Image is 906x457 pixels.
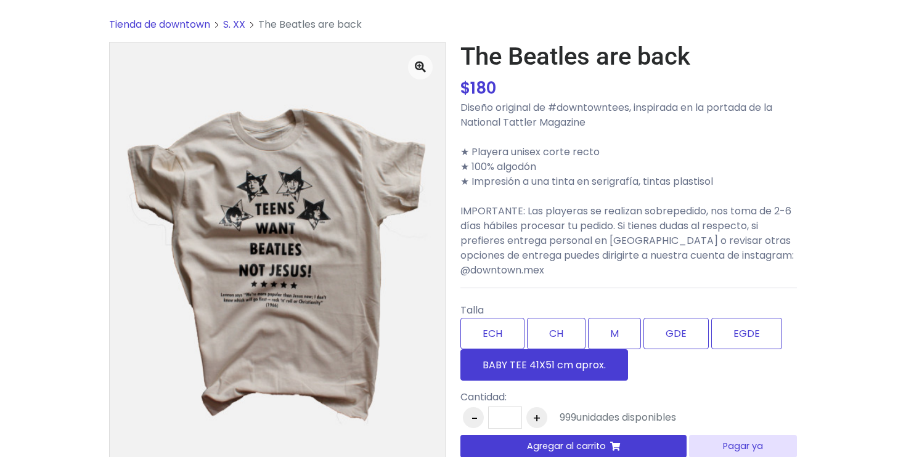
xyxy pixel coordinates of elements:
p: Diseño original de #downtowntees, inspirada en la portada de la National Tattler Magazine ★ Playe... [460,100,797,278]
div: unidades disponibles [560,410,676,425]
label: ECH [460,318,524,349]
label: EGDE [711,318,782,349]
nav: breadcrumb [109,17,797,42]
p: Cantidad: [460,390,676,405]
button: + [526,407,547,428]
a: Tienda de downtown [109,17,210,31]
label: CH [527,318,586,349]
div: $ [460,76,797,100]
div: Talla [460,298,797,386]
h1: The Beatles are back [460,42,797,71]
button: - [463,407,484,428]
span: 999 [560,410,576,424]
label: M [588,318,641,349]
a: S. XX [223,17,245,31]
label: GDE [643,318,709,349]
span: Agregar al carrito [527,440,606,453]
span: 180 [470,77,496,99]
span: The Beatles are back [258,17,362,31]
label: BABY TEE 41X51 cm aprox. [460,349,628,381]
